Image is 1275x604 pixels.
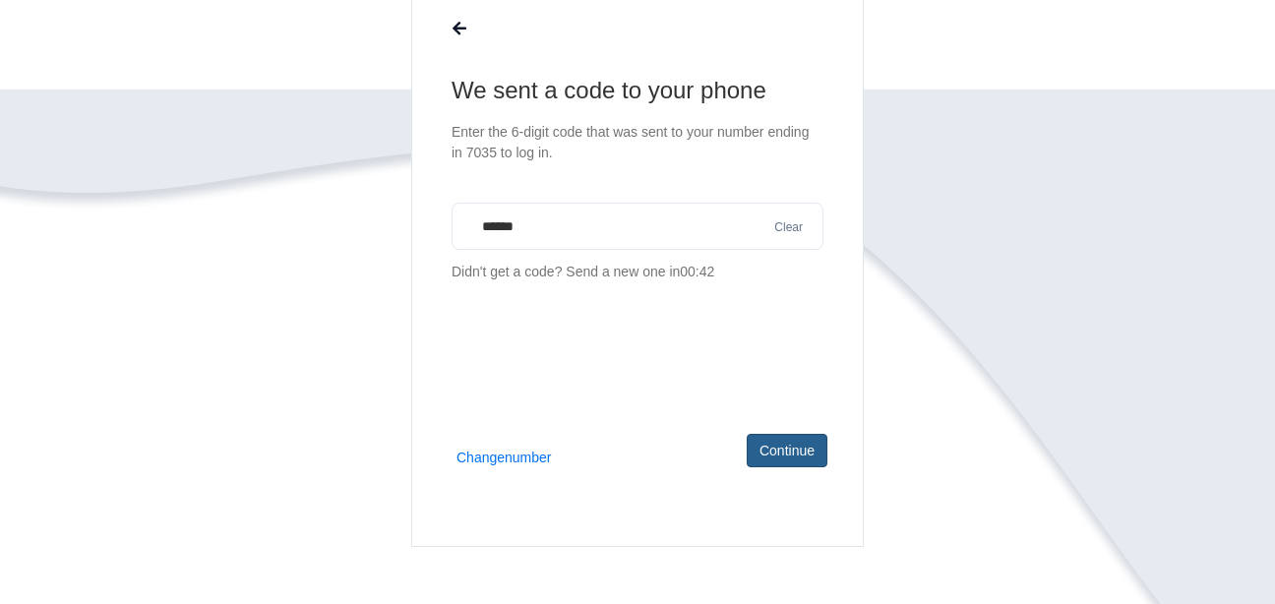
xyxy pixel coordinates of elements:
[768,218,809,237] button: Clear
[747,434,827,467] button: Continue
[452,262,823,282] p: Didn't get a code?
[566,264,714,279] span: Send a new one in 00:42
[456,448,552,467] button: Changenumber
[452,122,823,163] p: Enter the 6-digit code that was sent to your number ending in 7035 to log in.
[452,75,823,106] h1: We sent a code to your phone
